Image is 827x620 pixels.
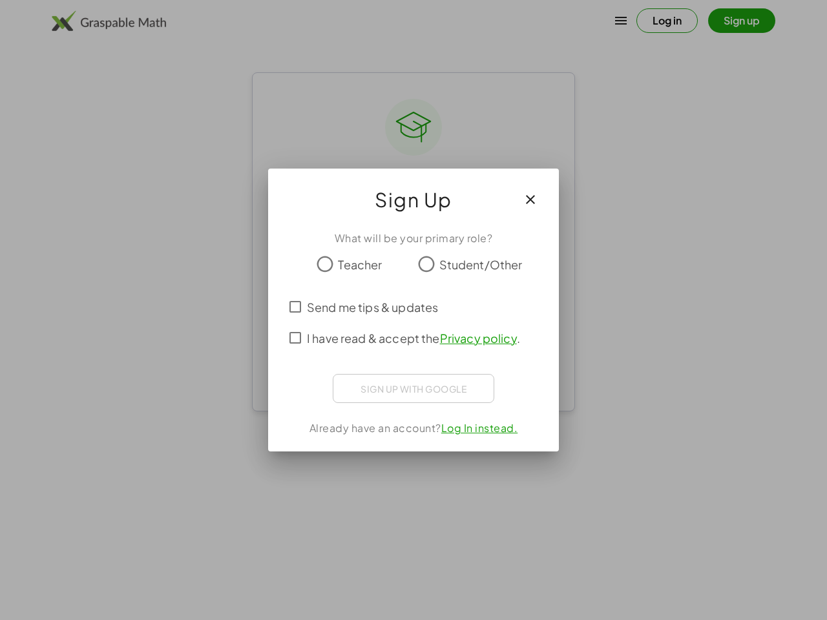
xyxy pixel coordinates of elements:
[307,298,438,316] span: Send me tips & updates
[439,256,523,273] span: Student/Other
[440,331,517,346] a: Privacy policy
[307,329,520,347] span: I have read & accept the .
[338,256,382,273] span: Teacher
[284,231,543,246] div: What will be your primary role?
[284,420,543,436] div: Already have an account?
[441,421,518,435] a: Log In instead.
[375,184,452,215] span: Sign Up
